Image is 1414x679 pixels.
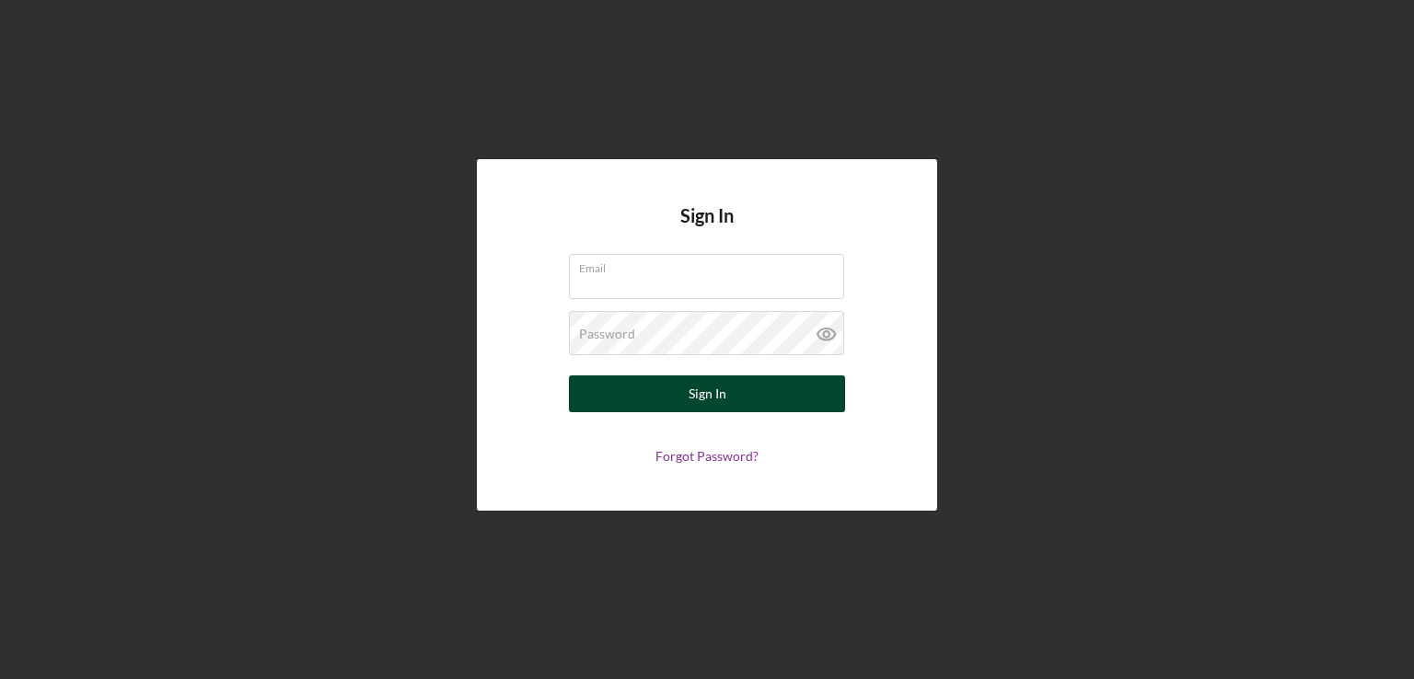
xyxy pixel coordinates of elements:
[655,448,759,464] a: Forgot Password?
[569,375,845,412] button: Sign In
[579,327,635,341] label: Password
[579,255,844,275] label: Email
[689,375,726,412] div: Sign In
[680,205,734,254] h4: Sign In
